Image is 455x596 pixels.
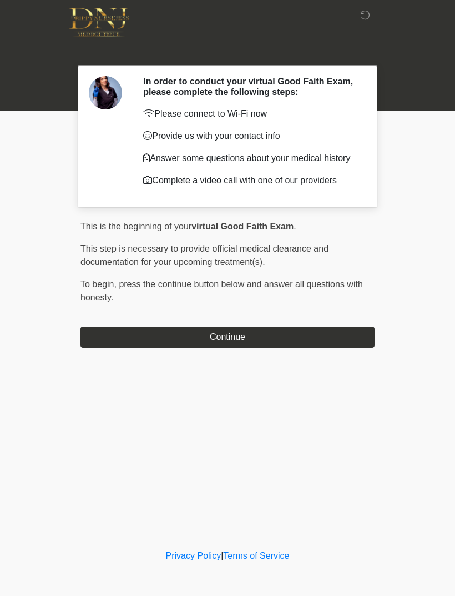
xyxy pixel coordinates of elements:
[143,129,358,143] p: Provide us with your contact info
[89,76,122,109] img: Agent Avatar
[143,174,358,187] p: Complete a video call with one of our providers
[143,76,358,97] h2: In order to conduct your virtual Good Faith Exam, please complete the following steps:
[80,244,328,267] span: This step is necessary to provide official medical clearance and documentation for your upcoming ...
[143,107,358,121] p: Please connect to Wi-Fi now
[72,40,383,61] h1: ‎ ‎
[294,222,296,231] span: .
[80,279,119,289] span: To begin,
[69,8,129,37] img: DNJ Med Boutique Logo
[80,279,363,302] span: press the continue button below and answer all questions with honesty.
[80,222,191,231] span: This is the beginning of your
[223,551,289,560] a: Terms of Service
[191,222,294,231] strong: virtual Good Faith Exam
[143,152,358,165] p: Answer some questions about your medical history
[166,551,221,560] a: Privacy Policy
[221,551,223,560] a: |
[80,327,375,348] button: Continue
